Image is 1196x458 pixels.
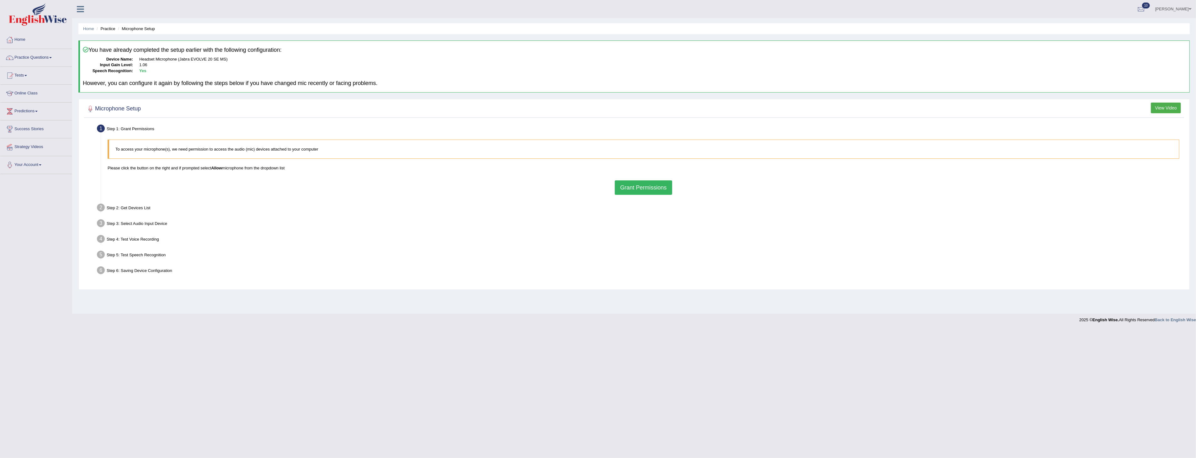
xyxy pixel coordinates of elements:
dt: Input Gain Level: [83,62,133,68]
a: Tests [0,67,72,83]
a: Back to English Wise [1155,317,1196,322]
dt: Device Name: [83,56,133,62]
li: Practice [95,26,115,32]
strong: English Wise. [1092,317,1119,322]
div: Step 5: Test Speech Recognition [94,249,1187,263]
a: Practice Questions [0,49,72,65]
a: Predictions [0,103,72,118]
dd: Headset Microphone (Jabra EVOLVE 20 SE MS) [139,56,1187,62]
div: Step 4: Test Voice Recording [94,233,1187,247]
a: Strategy Videos [0,138,72,154]
a: Success Stories [0,120,72,136]
a: Home [0,31,72,47]
a: Online Class [0,85,72,100]
h4: You have already completed the setup earlier with the following configuration: [83,47,1187,53]
b: Allow [211,166,222,170]
a: Home [83,26,94,31]
div: Step 6: Saving Device Configuration [94,264,1187,278]
div: 2025 © All Rights Reserved [1079,314,1196,323]
button: Grant Permissions [615,180,672,195]
p: Please click the button on the right and if prompted select microphone from the dropdown list [108,165,1179,171]
span: 10 [1142,3,1150,8]
div: Step 2: Get Devices List [94,202,1187,216]
button: View Video [1151,103,1181,113]
div: Step 3: Select Audio Input Device [94,217,1187,231]
h4: However, you can configure it again by following the steps below if you have changed mic recently... [83,80,1187,87]
b: Yes [139,68,146,73]
p: To access your microphone(s), we need permission to access the audio (mic) devices attached to yo... [115,146,1173,152]
div: Step 1: Grant Permissions [94,123,1187,136]
h2: Microphone Setup [86,104,141,114]
dt: Speech Recognition: [83,68,133,74]
dd: 1.06 [139,62,1187,68]
li: Microphone Setup [116,26,155,32]
a: Your Account [0,156,72,172]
